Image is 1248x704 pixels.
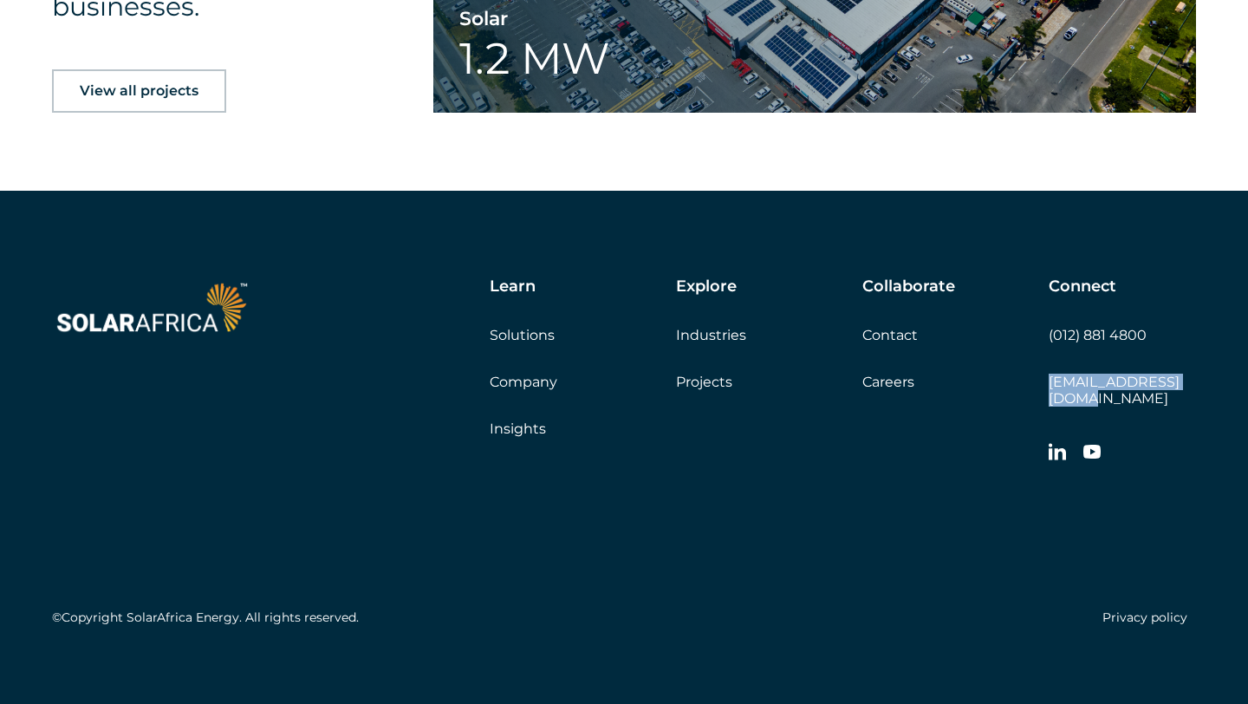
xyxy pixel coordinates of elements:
a: Privacy policy [1102,609,1187,625]
a: Solutions [490,327,555,343]
a: View all projects [52,69,226,113]
h5: Collaborate [862,277,955,297]
a: Contact [862,327,918,343]
a: Insights [490,420,546,437]
h5: Explore [676,277,737,297]
a: [EMAIL_ADDRESS][DOMAIN_NAME] [1049,374,1180,407]
a: Industries [676,327,746,343]
a: (012) 881 4800 [1049,327,1147,343]
h5: Connect [1049,277,1116,297]
h5: Learn [490,277,536,297]
a: Careers [862,374,914,390]
span: View all projects [80,84,198,98]
h5: ©Copyright SolarAfrica Energy. All rights reserved. [52,610,359,625]
a: Company [490,374,557,390]
a: Projects [676,374,732,390]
